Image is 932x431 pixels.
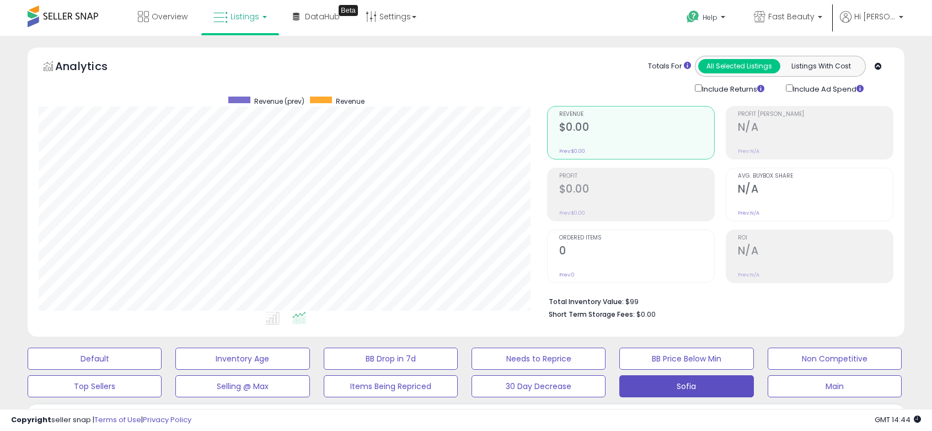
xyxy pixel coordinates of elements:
[175,348,309,370] button: Inventory Age
[559,121,714,136] h2: $0.00
[254,97,304,106] span: Revenue (prev)
[324,348,458,370] button: BB Drop in 7d
[549,297,624,306] b: Total Inventory Value:
[738,235,893,241] span: ROI
[559,148,585,155] small: Prev: $0.00
[703,13,717,22] span: Help
[698,59,780,73] button: All Selected Listings
[324,375,458,397] button: Items Being Repriced
[738,121,893,136] h2: N/A
[175,375,309,397] button: Selling @ Max
[152,11,188,22] span: Overview
[559,173,714,179] span: Profit
[549,310,635,319] b: Short Term Storage Fees:
[231,11,259,22] span: Listings
[738,173,893,179] span: Avg. Buybox Share
[738,244,893,259] h2: N/A
[55,58,129,77] h5: Analytics
[840,11,903,36] a: Hi [PERSON_NAME]
[738,272,759,278] small: Prev: N/A
[678,2,736,36] a: Help
[28,375,162,397] button: Top Sellers
[738,183,893,198] h2: N/A
[559,235,714,241] span: Ordered Items
[686,10,700,24] i: Get Help
[559,111,714,118] span: Revenue
[738,148,759,155] small: Prev: N/A
[549,294,885,307] li: $99
[559,183,714,198] h2: $0.00
[738,111,893,118] span: Profit [PERSON_NAME]
[687,82,778,95] div: Include Returns
[875,414,921,425] span: 2025-09-11 14:44 GMT
[336,97,365,106] span: Revenue
[780,59,862,73] button: Listings With Cost
[94,414,141,425] a: Terms of Use
[854,11,896,22] span: Hi [PERSON_NAME]
[738,210,759,216] small: Prev: N/A
[619,375,753,397] button: Sofia
[778,82,881,95] div: Include Ad Spend
[636,309,656,320] span: $0.00
[768,375,902,397] button: Main
[11,414,51,425] strong: Copyright
[472,375,606,397] button: 30 Day Decrease
[339,5,358,16] div: Tooltip anchor
[11,415,191,425] div: seller snap | |
[472,348,606,370] button: Needs to Reprice
[619,348,753,370] button: BB Price Below Min
[559,244,714,259] h2: 0
[559,210,585,216] small: Prev: $0.00
[559,272,575,278] small: Prev: 0
[768,348,902,370] button: Non Competitive
[768,11,815,22] span: Fast Beauty
[648,61,691,72] div: Totals For
[305,11,340,22] span: DataHub
[143,414,191,425] a: Privacy Policy
[28,348,162,370] button: Default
